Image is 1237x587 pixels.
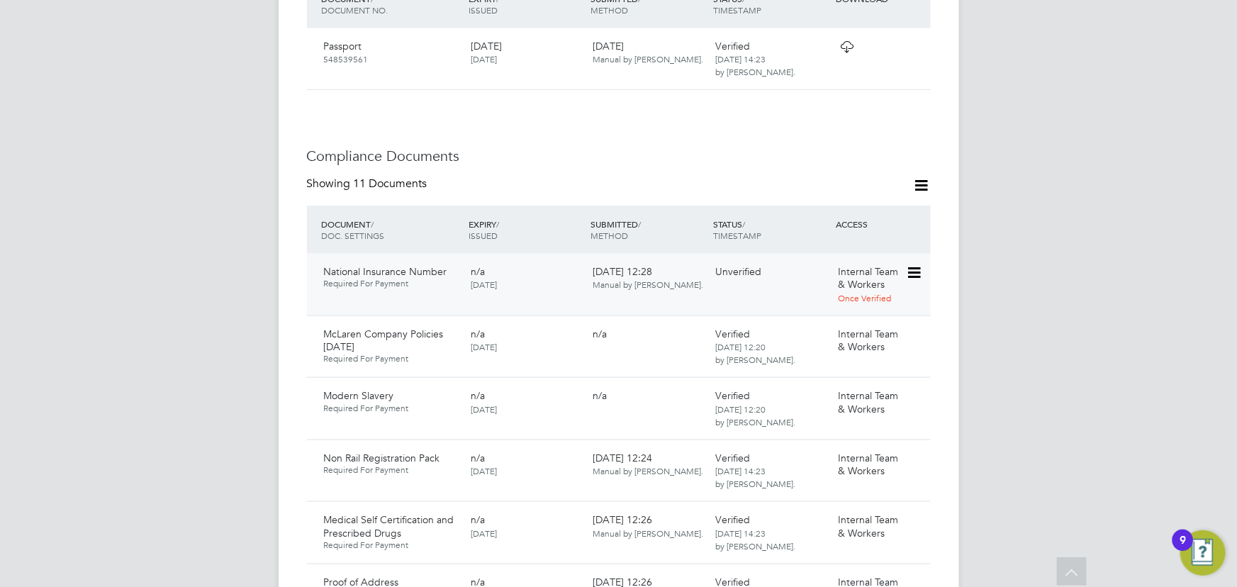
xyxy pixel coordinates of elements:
span: Required For Payment [324,353,459,364]
span: Verified [715,513,750,526]
div: Passport [318,34,465,71]
span: n/a [471,452,485,464]
div: [DATE] [588,34,710,71]
span: Non Rail Registration Pack [324,452,440,464]
div: DOCUMENT [318,211,465,248]
span: n/a [593,389,608,402]
span: [DATE] 14:23 by [PERSON_NAME]. [715,465,795,489]
span: Required For Payment [324,464,459,476]
span: Manual by [PERSON_NAME]. [593,53,704,65]
span: / [742,218,745,230]
span: [DATE] [471,403,497,415]
span: DOC. SETTINGS [322,230,385,241]
span: DOCUMENT NO. [322,4,388,16]
button: Open Resource Center, 9 new notifications [1180,530,1226,576]
span: [DATE] 12:28 [593,265,704,291]
span: [DATE] [471,527,497,539]
span: [DATE] 12:20 by [PERSON_NAME]. [715,341,795,365]
span: n/a [471,328,485,340]
span: McLaren Company Policies [DATE] [324,328,444,353]
span: n/a [471,389,485,402]
span: n/a [593,328,608,340]
span: [DATE] 12:26 [593,513,704,539]
span: Unverified [715,265,761,278]
span: Required For Payment [324,540,459,551]
span: Verified [715,40,750,52]
span: Internal Team & Workers [838,513,898,539]
span: TIMESTAMP [713,230,761,241]
span: n/a [471,513,485,526]
span: / [371,218,374,230]
span: Required For Payment [324,278,459,289]
span: Internal Team & Workers [838,389,898,415]
span: ISSUED [469,4,498,16]
span: [DATE] 14:23 [715,53,766,65]
span: 11 Documents [354,177,427,191]
div: 9 [1180,540,1186,559]
span: National Insurance Number [324,265,447,278]
span: 548539561 [324,53,369,65]
span: TIMESTAMP [713,4,761,16]
span: by [PERSON_NAME]. [715,66,795,77]
h3: Compliance Documents [307,147,931,165]
div: ACCESS [832,211,930,237]
span: Internal Team & Workers [838,265,898,291]
span: Manual by [PERSON_NAME]. [593,527,704,539]
span: Verified [715,328,750,340]
span: [DATE] [471,53,497,65]
span: METHOD [591,230,629,241]
span: ISSUED [469,230,498,241]
span: [DATE] [471,341,497,352]
span: Verified [715,389,750,402]
span: Manual by [PERSON_NAME]. [593,465,704,476]
div: [DATE] [465,34,588,71]
span: Internal Team & Workers [838,452,898,477]
span: n/a [471,265,485,278]
span: [DATE] 14:23 by [PERSON_NAME]. [715,527,795,552]
span: Manual by [PERSON_NAME]. [593,279,704,290]
div: SUBMITTED [588,211,710,248]
span: Verified [715,452,750,464]
span: METHOD [591,4,629,16]
span: [DATE] [471,465,497,476]
span: Medical Self Certification and Prescribed Drugs [324,513,454,539]
span: [DATE] 12:20 by [PERSON_NAME]. [715,403,795,427]
span: [DATE] 12:24 [593,452,704,477]
span: / [639,218,642,230]
span: Modern Slavery [324,389,394,402]
div: Showing [307,177,430,191]
span: Required For Payment [324,403,459,414]
span: Once Verified [838,292,891,303]
div: EXPIRY [465,211,588,248]
span: / [496,218,499,230]
span: Internal Team & Workers [838,328,898,353]
span: [DATE] [471,279,497,290]
div: STATUS [710,211,832,248]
